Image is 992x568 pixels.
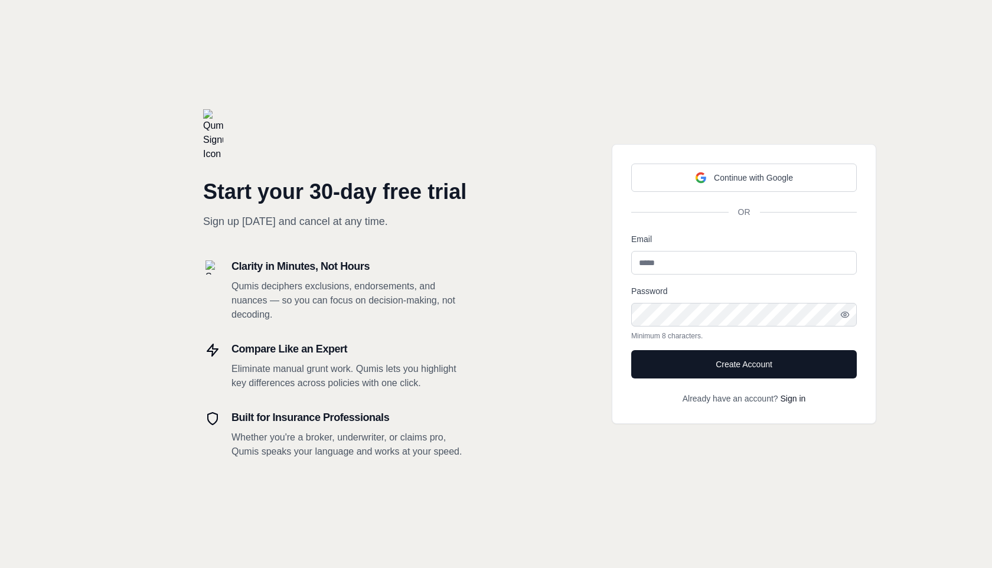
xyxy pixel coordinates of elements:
button: Continue with Google [631,164,857,192]
h1: Start your 30-day free trial [203,180,468,204]
p: Already have an account? [631,393,857,404]
h3: Built for Insurance Professionals [231,409,468,426]
img: Qumis Signup Icon [203,109,223,161]
p: Eliminate manual grunt work. Qumis lets you highlight key differences across policies with one cl... [231,362,468,390]
p: Qumis deciphers exclusions, endorsements, and nuances — so you can focus on decision-making, not ... [231,279,468,322]
p: Minimum 8 characters. [631,331,857,341]
h3: Compare Like an Expert [231,341,468,357]
h3: Clarity in Minutes, Not Hours [231,258,468,275]
img: Search Icon [205,260,220,275]
p: Whether you're a broker, underwriter, or claims pro, Qumis speaks your language and works at your... [231,430,468,459]
span: OR [729,206,760,218]
label: Email [631,234,652,244]
button: Create Account [631,350,857,378]
label: Password [631,286,667,296]
a: Sign in [780,394,805,403]
p: Sign up [DATE] and cancel at any time. [203,213,468,230]
div: Continue with Google [695,172,793,184]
